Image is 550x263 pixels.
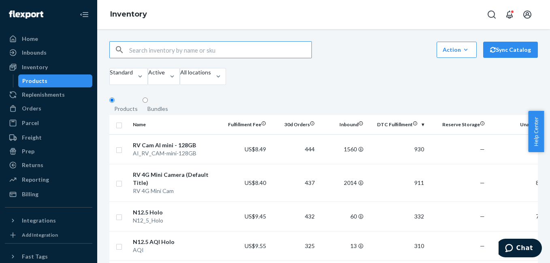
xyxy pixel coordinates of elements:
[9,11,43,19] img: Flexport logo
[110,76,111,85] input: Standard
[133,238,217,246] div: N12.5 AQI Holo
[488,164,549,201] td: 8
[5,188,92,201] a: Billing
[133,141,217,149] div: RV Cam AI mini - 128GB
[22,49,47,57] div: Inbounds
[22,216,56,225] div: Integrations
[480,213,485,220] span: —
[110,10,147,19] a: Inventory
[484,6,500,23] button: Open Search Box
[133,187,217,195] div: RV 4G Mini Cam
[367,115,427,134] th: DTC Fulfillment
[245,213,266,220] span: US$9.45
[427,115,488,134] th: Reserve Storage
[437,42,477,58] button: Action
[269,201,318,231] td: 432
[501,6,518,23] button: Open notifications
[5,102,92,115] a: Orders
[5,88,92,101] a: Replenishments
[245,179,266,186] span: US$8.40
[5,145,92,158] a: Prep
[180,76,181,85] input: All locations
[5,61,92,74] a: Inventory
[22,161,43,169] div: Returns
[480,242,485,249] span: —
[130,115,221,134] th: Name
[367,231,427,261] td: 310
[318,201,367,231] td: 60
[318,115,367,134] th: Inbound
[318,134,367,164] td: 1560
[245,146,266,153] span: US$8.49
[5,159,92,172] a: Returns
[22,147,34,155] div: Prep
[133,208,217,216] div: N12.5 Holo
[5,46,92,59] a: Inbounds
[528,111,544,152] button: Help Center
[5,173,92,186] a: Reporting
[22,91,65,99] div: Replenishments
[114,105,138,113] div: Products
[110,68,133,76] div: Standard
[5,117,92,129] a: Parcel
[104,3,153,26] ol: breadcrumbs
[480,179,485,186] span: —
[148,68,165,76] div: Active
[22,35,38,43] div: Home
[367,164,427,201] td: 911
[109,98,115,103] input: Products
[318,231,367,261] td: 13
[133,149,217,157] div: AI_RV_CAM-mini-128GB
[5,230,92,240] a: Add Integration
[129,42,311,58] input: Search inventory by name or sku
[480,146,485,153] span: —
[18,74,93,87] a: Products
[22,190,38,198] div: Billing
[5,131,92,144] a: Freight
[367,134,427,164] td: 930
[133,246,217,254] div: AQI
[269,134,318,164] td: 444
[488,115,549,134] th: Unavailable
[483,42,538,58] button: Sync Catalog
[133,171,217,187] div: RV 4G Mini Camera (Default Title)
[488,231,549,261] td: 4
[180,68,211,76] div: All locations
[133,216,217,225] div: N12_5_Holo
[22,119,39,127] div: Parcel
[443,46,471,54] div: Action
[367,201,427,231] td: 332
[22,231,58,238] div: Add Integration
[22,176,49,184] div: Reporting
[22,252,48,261] div: Fast Tags
[519,6,535,23] button: Open account menu
[76,6,92,23] button: Close Navigation
[22,134,42,142] div: Freight
[221,115,269,134] th: Fulfillment Fee
[318,164,367,201] td: 2014
[5,32,92,45] a: Home
[5,250,92,263] button: Fast Tags
[269,115,318,134] th: 30d Orders
[22,63,48,71] div: Inventory
[488,134,549,164] td: 2
[488,201,549,231] td: 7
[269,164,318,201] td: 437
[245,242,266,249] span: US$9.55
[143,98,148,103] input: Bundles
[499,239,542,259] iframe: Opens a widget where you can chat to one of our agents
[147,105,168,113] div: Bundles
[22,77,47,85] div: Products
[22,104,41,112] div: Orders
[5,214,92,227] button: Integrations
[269,231,318,261] td: 325
[148,76,149,85] input: Active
